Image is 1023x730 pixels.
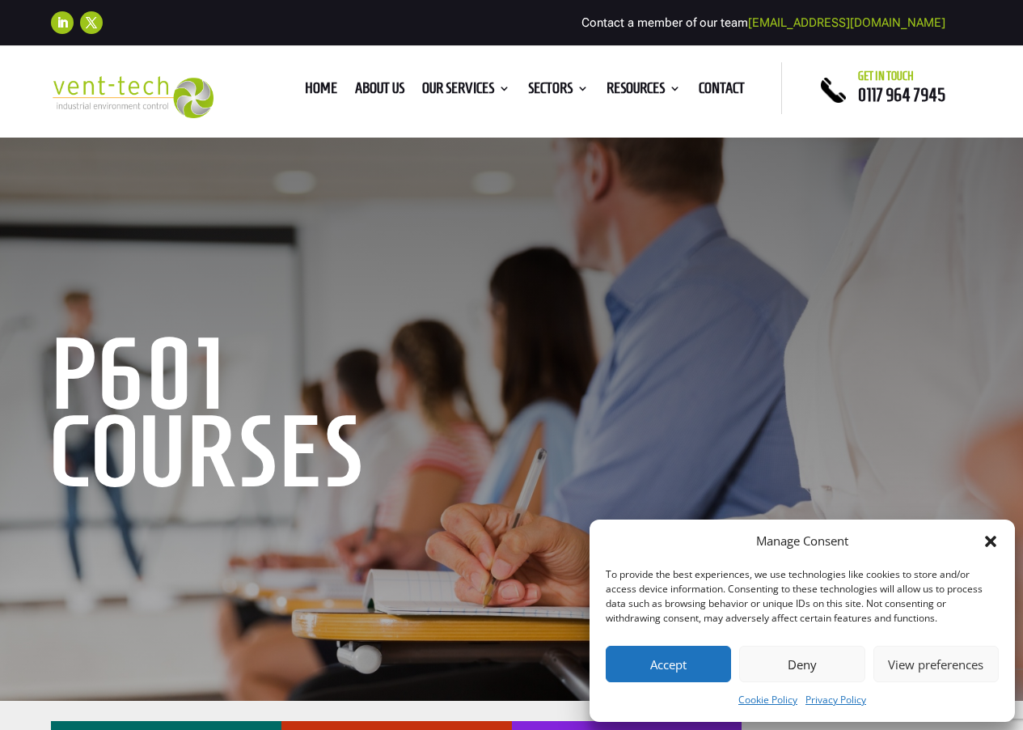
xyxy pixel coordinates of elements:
a: Resources [607,83,681,100]
span: Contact a member of our team [581,15,945,30]
a: Follow on X [80,11,103,34]
button: Deny [739,646,864,682]
a: Follow on LinkedIn [51,11,74,34]
a: Sectors [528,83,589,100]
a: Privacy Policy [805,690,866,710]
span: Get in touch [858,70,914,83]
a: 0117 964 7945 [858,85,945,104]
h1: P601 Courses [51,335,544,499]
a: Contact [699,83,745,100]
button: Accept [606,646,731,682]
a: Cookie Policy [738,690,797,710]
div: Close dialog [983,533,999,550]
div: To provide the best experiences, we use technologies like cookies to store and/or access device i... [606,567,997,626]
a: [EMAIL_ADDRESS][DOMAIN_NAME] [748,15,945,30]
img: 2023-09-27T08_35_16.549ZVENT-TECH---Clear-background [51,76,213,117]
a: Our Services [422,83,510,100]
a: Home [305,83,337,100]
button: View preferences [873,646,999,682]
a: About us [355,83,404,100]
div: Manage Consent [756,532,848,551]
